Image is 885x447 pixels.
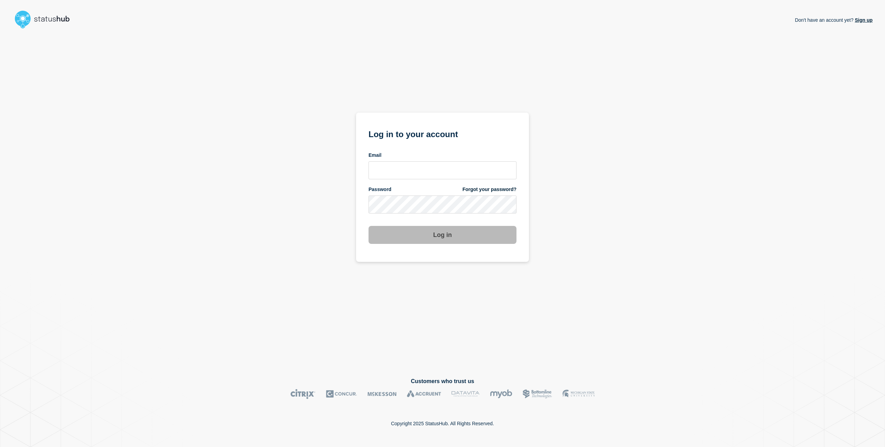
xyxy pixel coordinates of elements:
[369,186,391,193] span: Password
[369,226,516,244] button: Log in
[369,196,516,213] input: password input
[369,127,516,140] h1: Log in to your account
[795,12,873,28] p: Don't have an account yet?
[326,389,357,399] img: Concur logo
[290,389,316,399] img: Citrix logo
[562,389,595,399] img: MSU logo
[369,152,381,159] span: Email
[490,389,512,399] img: myob logo
[463,186,516,193] a: Forgot your password?
[369,161,516,179] input: email input
[12,378,873,384] h2: Customers who trust us
[523,389,552,399] img: Bottomline logo
[367,389,397,399] img: McKesson logo
[12,8,78,30] img: StatusHub logo
[407,389,441,399] img: Accruent logo
[451,389,479,399] img: DataVita logo
[854,17,873,23] a: Sign up
[391,421,494,426] p: Copyright 2025 StatusHub. All Rights Reserved.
